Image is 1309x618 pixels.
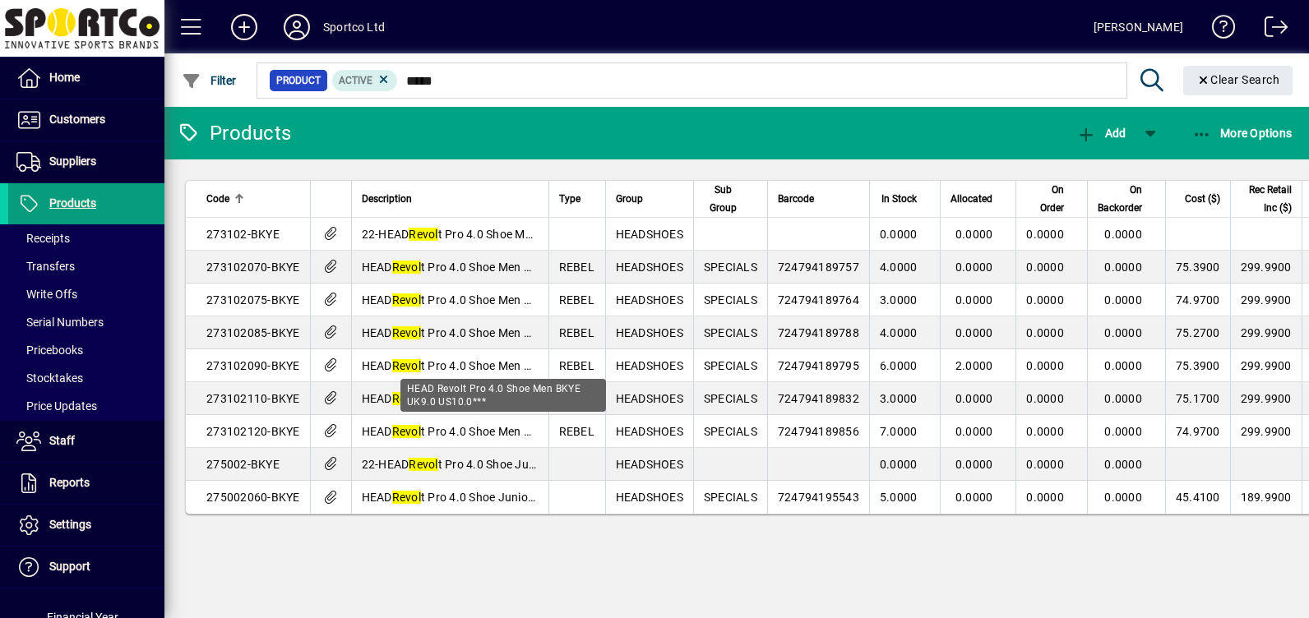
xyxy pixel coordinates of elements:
[8,224,164,252] a: Receipts
[1026,261,1064,274] span: 0.0000
[16,316,104,329] span: Serial Numbers
[1104,392,1142,405] span: 0.0000
[1165,415,1230,448] td: 74.9700
[8,463,164,504] a: Reports
[704,181,757,217] div: Sub Group
[1165,316,1230,349] td: 75.2700
[1026,326,1064,339] span: 0.0000
[8,547,164,588] a: Support
[704,425,757,438] span: SPECIALS
[206,425,300,438] span: 273102120-BKYE
[880,293,918,307] span: 3.0000
[616,425,683,438] span: HEADSHOES
[49,434,75,447] span: Staff
[1165,481,1230,514] td: 45.4100
[880,261,918,274] span: 4.0000
[206,190,300,208] div: Code
[616,261,683,274] span: HEADSHOES
[1104,293,1142,307] span: 0.0000
[880,326,918,339] span: 4.0000
[206,392,300,405] span: 273102110-BKYE
[1026,293,1064,307] span: 0.0000
[323,14,385,40] div: Sportco Ltd
[704,359,757,372] span: SPECIALS
[8,141,164,182] a: Suppliers
[880,190,932,208] div: In Stock
[206,261,300,274] span: 273102070-BKYE
[49,518,91,531] span: Settings
[16,288,77,301] span: Write Offs
[271,12,323,42] button: Profile
[392,261,421,274] em: Revol
[1026,392,1064,405] span: 0.0000
[1230,382,1302,415] td: 299.9900
[616,326,683,339] span: HEADSHOES
[1026,425,1064,438] span: 0.0000
[880,458,918,471] span: 0.0000
[1072,118,1130,148] button: Add
[1104,458,1142,471] span: 0.0000
[49,560,90,573] span: Support
[206,326,300,339] span: 273102085-BKYE
[206,293,300,307] span: 273102075-BKYE
[182,74,237,87] span: Filter
[559,359,594,372] span: REBEL
[1230,284,1302,316] td: 299.9900
[206,359,300,372] span: 273102090-BKYE
[362,261,637,274] span: HEAD t Pro 4.0 Shoe Men BKYE UK7.0 US8.0***
[276,72,321,89] span: Product
[362,293,637,307] span: HEAD t Pro 4.0 Shoe Men BKYE UK7.5 US8.5***
[392,293,421,307] em: Revol
[177,120,291,146] div: Products
[206,190,229,208] span: Code
[955,392,993,405] span: 0.0000
[881,190,917,208] span: In Stock
[16,260,75,273] span: Transfers
[1230,349,1302,382] td: 299.9900
[1026,228,1064,241] span: 0.0000
[8,99,164,141] a: Customers
[880,491,918,504] span: 5.0000
[955,359,993,372] span: 2.0000
[362,190,412,208] span: Description
[362,425,650,438] span: HEAD t Pro 4.0 Shoe Men BKYE UK12.0 US13.0***
[409,458,437,471] em: Revol
[1165,284,1230,316] td: 74.9700
[392,425,421,438] em: Revol
[559,261,594,274] span: REBEL
[1192,127,1293,140] span: More Options
[778,190,814,208] span: Barcode
[616,190,643,208] span: Group
[8,252,164,280] a: Transfers
[362,326,637,339] span: HEAD t Pro 4.0 Shoe Men BKYE UK8.5 US9.5***
[1230,316,1302,349] td: 299.9900
[1104,425,1142,438] span: 0.0000
[8,364,164,392] a: Stocktakes
[704,261,757,274] span: SPECIALS
[362,190,539,208] div: Description
[1104,228,1142,241] span: 0.0000
[8,280,164,308] a: Write Offs
[955,261,993,274] span: 0.0000
[1098,181,1142,217] span: On Backorder
[1026,491,1064,504] span: 0.0000
[951,190,1007,208] div: Allocated
[880,392,918,405] span: 3.0000
[1026,458,1064,471] span: 0.0000
[362,491,649,504] span: HEAD t Pro 4.0 Shoe Junior BKYE UK6.0 US7.0***
[616,491,683,504] span: HEADSHOES
[955,228,993,241] span: 0.0000
[1104,491,1142,504] span: 0.0000
[400,379,606,412] div: HEAD Revolt Pro 4.0 Shoe Men BKYE UK9.0 US10.0***
[559,293,594,307] span: REBEL
[206,228,280,241] span: 273102-BKYE
[778,326,859,339] span: 724794189788
[49,476,90,489] span: Reports
[362,458,581,471] span: 22-HEAD t Pro 4.0 Shoe Junior BKYE
[178,66,241,95] button: Filter
[8,308,164,336] a: Serial Numbers
[1104,359,1142,372] span: 0.0000
[362,228,570,241] span: 22-HEAD t Pro 4.0 Shoe Men BKYE
[332,70,398,91] mat-chip: Activation Status: Active
[955,458,993,471] span: 0.0000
